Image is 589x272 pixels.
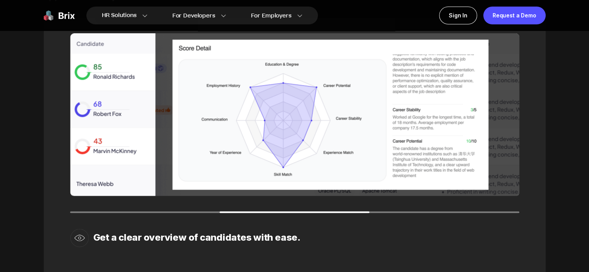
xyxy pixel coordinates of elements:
[483,7,546,24] a: Request a Demo
[102,9,137,22] span: HR Solutions
[93,231,301,244] div: Get a clear overview of candidates with ease.
[439,7,477,24] a: Sign In
[251,12,292,20] span: For Employers
[172,12,215,20] span: For Developers
[70,33,519,196] img: avatar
